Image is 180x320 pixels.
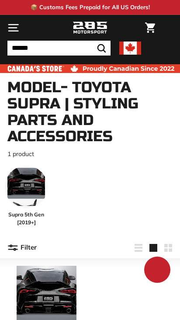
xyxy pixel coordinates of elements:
[7,237,37,258] button: Filter
[5,166,48,226] a: Supra 5th Gen [2019+]
[7,41,111,56] input: Search
[5,211,48,226] span: Supra 5th Gen [2019+]
[7,80,173,145] h1: Model- Toyota Supra | Styling Parts and Accessories
[142,257,173,285] inbox-online-store-chat: Shopify online store chat
[31,3,150,12] p: 📦 Customs Fees Prepaid for All US Orders!
[73,21,107,35] img: Logo_285_Motorsport_areodynamics_components
[141,15,159,40] a: Cart
[7,150,173,159] p: 1 product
